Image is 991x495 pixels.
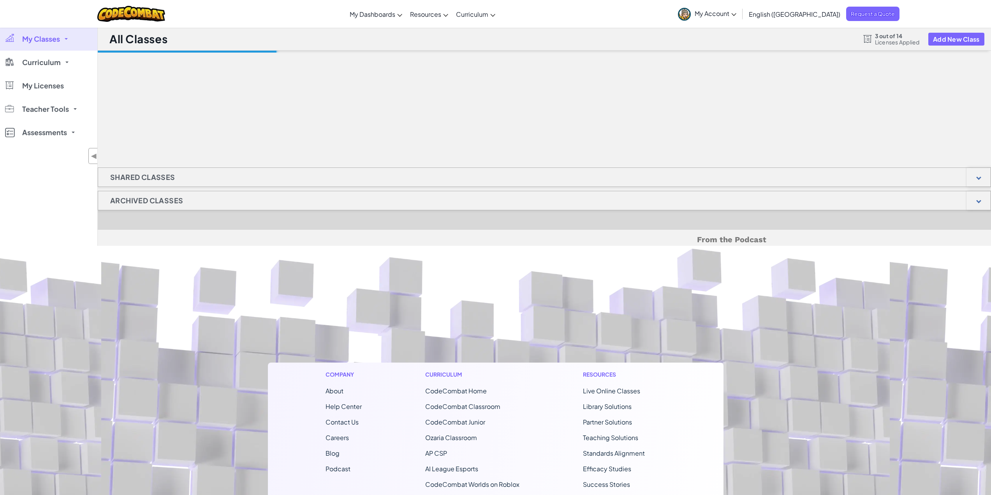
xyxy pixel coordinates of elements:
[425,449,447,457] a: AP CSP
[875,33,920,39] span: 3 out of 14
[583,449,645,457] a: Standards Alignment
[326,418,359,426] span: Contact Us
[22,129,67,136] span: Assessments
[425,418,485,426] a: CodeCombat Junior
[583,418,632,426] a: Partner Solutions
[583,433,638,442] a: Teaching Solutions
[583,465,631,473] a: Efficacy Studies
[22,82,64,89] span: My Licenses
[452,4,499,25] a: Curriculum
[109,32,167,46] h1: All Classes
[425,433,477,442] a: Ozaria Classroom
[22,106,69,113] span: Teacher Tools
[346,4,406,25] a: My Dashboards
[326,370,362,379] h1: Company
[425,387,487,395] span: CodeCombat Home
[97,6,165,22] img: CodeCombat logo
[326,465,350,473] a: Podcast
[22,59,61,66] span: Curriculum
[410,10,441,18] span: Resources
[98,167,187,187] h1: Shared Classes
[350,10,395,18] span: My Dashboards
[326,433,349,442] a: Careers
[425,480,519,488] a: CodeCombat Worlds on Roblox
[425,370,519,379] h1: Curriculum
[326,387,343,395] a: About
[22,35,60,42] span: My Classes
[425,402,500,410] a: CodeCombat Classroom
[98,191,195,210] h1: Archived Classes
[695,9,736,18] span: My Account
[678,8,691,21] img: avatar
[326,449,340,457] a: Blog
[583,402,632,410] a: Library Solutions
[749,10,840,18] span: English ([GEOGRAPHIC_DATA])
[745,4,844,25] a: English ([GEOGRAPHIC_DATA])
[406,4,452,25] a: Resources
[326,402,362,410] a: Help Center
[91,150,97,162] span: ◀
[322,234,766,246] h5: From the Podcast
[928,33,984,46] button: Add New Class
[456,10,488,18] span: Curriculum
[425,465,478,473] a: AI League Esports
[583,370,666,379] h1: Resources
[583,387,640,395] a: Live Online Classes
[674,2,740,26] a: My Account
[583,480,630,488] a: Success Stories
[875,39,920,45] span: Licenses Applied
[846,7,899,21] a: Request a Quote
